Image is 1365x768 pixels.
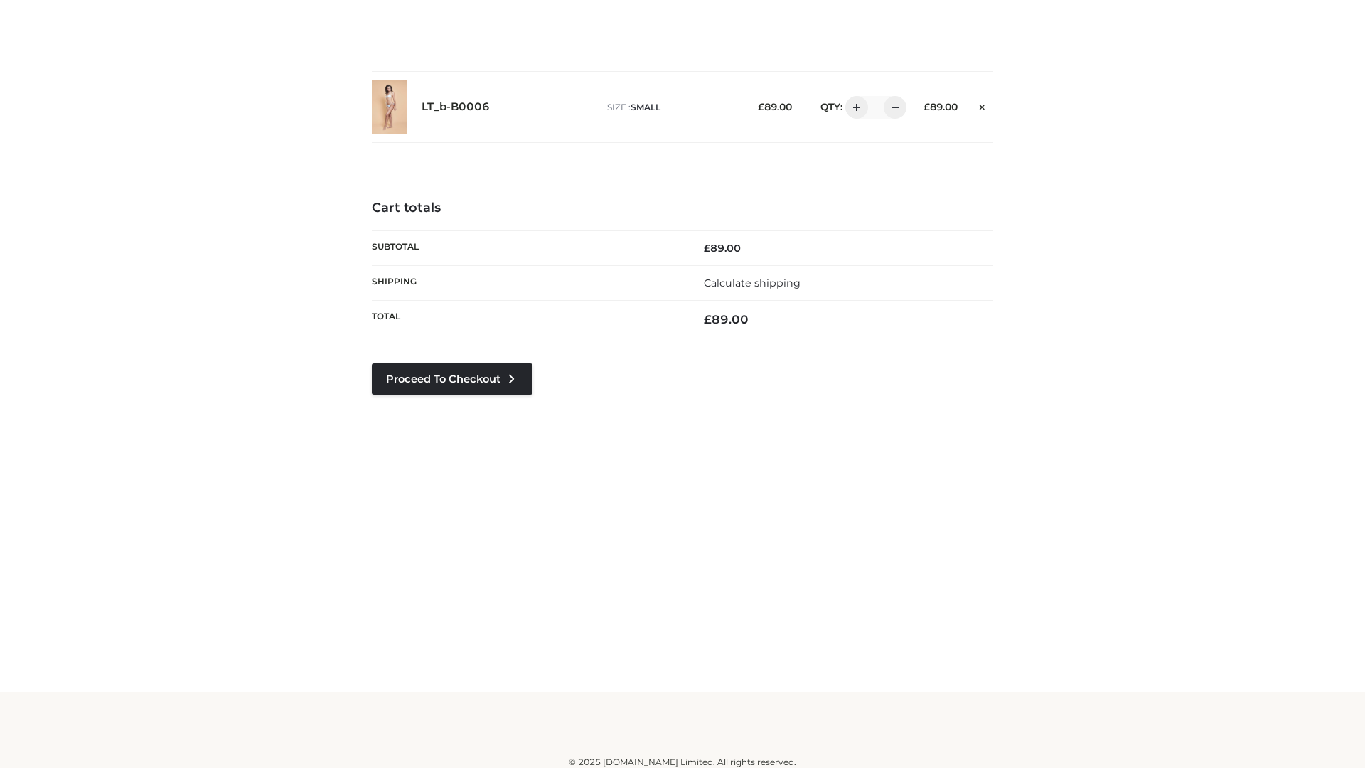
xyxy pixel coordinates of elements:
th: Shipping [372,265,682,300]
th: Subtotal [372,230,682,265]
bdi: 89.00 [704,312,749,326]
span: £ [704,312,712,326]
a: Calculate shipping [704,277,801,289]
a: Proceed to Checkout [372,363,532,395]
span: £ [704,242,710,255]
a: Remove this item [972,96,993,114]
span: £ [924,101,930,112]
h4: Cart totals [372,201,993,216]
a: LT_b-B0006 [422,100,490,114]
bdi: 89.00 [924,101,958,112]
bdi: 89.00 [704,242,741,255]
p: size : [607,101,736,114]
bdi: 89.00 [758,101,792,112]
span: SMALL [631,102,660,112]
div: QTY: [806,96,901,119]
span: £ [758,101,764,112]
th: Total [372,301,682,338]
